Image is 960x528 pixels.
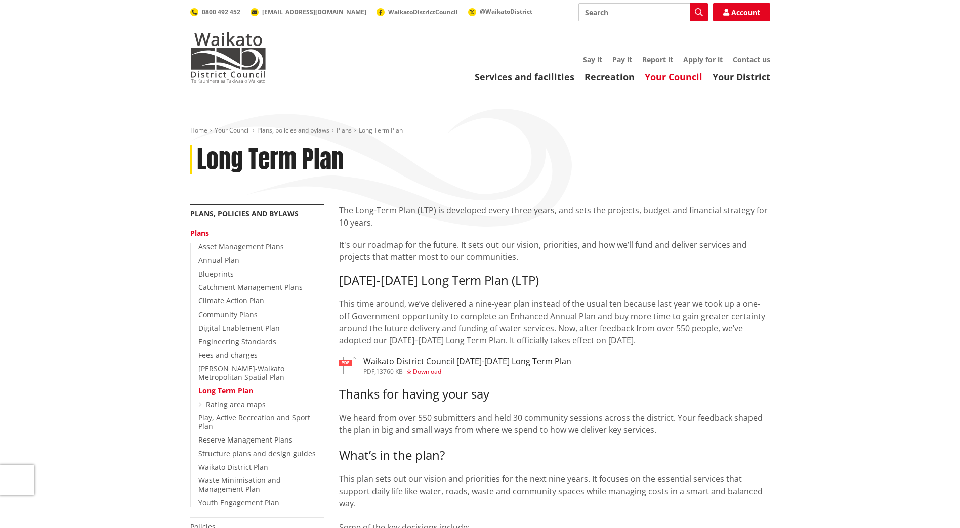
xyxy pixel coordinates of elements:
a: Account [713,3,770,21]
a: Fees and charges [198,350,258,360]
a: Report it [642,55,673,64]
span: pdf [363,367,374,376]
input: Search input [578,3,708,21]
img: Waikato District Council - Te Kaunihera aa Takiwaa o Waikato [190,32,266,83]
span: Download [413,367,441,376]
a: Waikato District Council [DATE]-[DATE] Long Term Plan pdf,13760 KB Download [339,357,571,375]
span: WaikatoDistrictCouncil [388,8,458,16]
a: Catchment Management Plans [198,282,303,292]
span: We heard from over 550 submitters and held 30 community sessions across the district. Your feedba... [339,412,763,435]
a: Waste Minimisation and Management Plan [198,475,281,494]
a: Plans [190,228,209,238]
a: WaikatoDistrictCouncil [377,8,458,16]
a: @WaikatoDistrict [468,7,532,16]
a: Plans, policies and bylaws [190,209,299,218]
a: Play, Active Recreation and Sport Plan [198,413,310,431]
a: Plans, policies and bylaws [257,126,329,135]
a: Digital Enablement Plan [198,323,280,333]
a: Rating area maps [206,400,266,409]
a: Say it [583,55,602,64]
span: @WaikatoDistrict [480,7,532,16]
h3: Thanks for having your say [339,387,770,402]
a: Your Council [215,126,250,135]
h3: What’s in the plan? [339,448,770,463]
a: Blueprints [198,269,234,279]
nav: breadcrumb [190,126,770,135]
a: [EMAIL_ADDRESS][DOMAIN_NAME] [251,8,366,16]
a: [PERSON_NAME]-Waikato Metropolitan Spatial Plan [198,364,284,382]
div: , [363,369,571,375]
a: Annual Plan [198,255,239,265]
a: Home [190,126,207,135]
a: Asset Management Plans [198,242,284,251]
span: 0800 492 452 [202,8,240,16]
span: [EMAIL_ADDRESS][DOMAIN_NAME] [262,8,366,16]
span: 13760 KB [376,367,403,376]
a: Services and facilities [475,71,574,83]
a: Climate Action Plan [198,296,264,305]
p: It's our roadmap for the future. It sets out our vision, priorities, and how we’ll fund and deliv... [339,239,770,263]
a: Structure plans and design guides [198,449,316,458]
a: Your District [713,71,770,83]
a: Recreation [585,71,635,83]
span: This plan sets out our vision and priorities for the next nine years. It focuses on the essential... [339,473,763,509]
img: document-pdf.svg [339,357,356,374]
a: Long Term Plan [198,386,253,395]
a: Your Council [645,71,702,83]
p: The Long-Term Plan (LTP) is developed every three years, and sets the projects, budget and financ... [339,204,770,229]
a: Engineering Standards [198,337,276,346]
a: Contact us [733,55,770,64]
a: Pay it [612,55,632,64]
a: Waikato District Plan [198,462,268,472]
h3: Waikato District Council [DATE]-[DATE] Long Term Plan [363,357,571,366]
a: Apply for it [683,55,723,64]
a: Community Plans [198,310,258,319]
span: Long Term Plan [359,126,403,135]
p: This time around, we’ve delivered a nine-year plan instead of the usual ten because last year we ... [339,298,770,346]
a: Reserve Management Plans [198,435,293,445]
h1: Long Term Plan [197,145,344,174]
a: 0800 492 452 [190,8,240,16]
a: Youth Engagement Plan [198,498,279,507]
a: Plans [337,126,352,135]
h3: [DATE]-[DATE] Long Term Plan (LTP) [339,273,770,288]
